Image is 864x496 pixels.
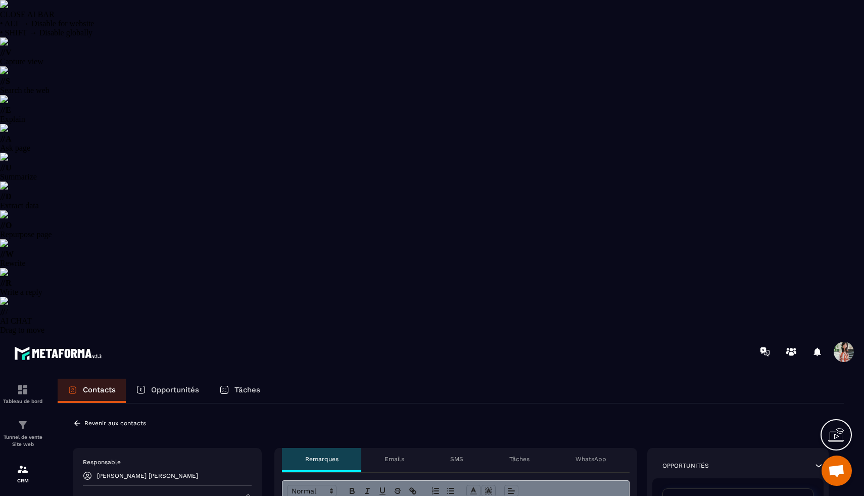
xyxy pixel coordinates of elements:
p: [PERSON_NAME] [PERSON_NAME] [97,472,198,479]
a: Opportunités [126,379,209,403]
p: WhatsApp [575,455,606,463]
p: Tableau de bord [3,398,43,404]
img: formation [17,463,29,475]
p: SMS [450,455,463,463]
img: logo [14,344,105,363]
img: formation [17,384,29,396]
p: Revenir aux contacts [84,420,146,427]
img: formation [17,419,29,431]
a: formationformationTunnel de vente Site web [3,412,43,456]
p: Contacts [83,385,116,394]
p: Responsable [83,458,252,466]
p: CRM [3,478,43,483]
p: Tunnel de vente Site web [3,434,43,448]
p: Tâches [509,455,530,463]
div: Ouvrir le chat [822,456,852,486]
p: Opportunités [151,385,199,394]
a: formationformationCRM [3,456,43,491]
p: Emails [385,455,404,463]
p: Opportunités [662,462,709,470]
a: Contacts [58,379,126,403]
p: Remarques [305,455,339,463]
a: Tâches [209,379,270,403]
p: Tâches [234,385,260,394]
a: formationformationTableau de bord [3,376,43,412]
